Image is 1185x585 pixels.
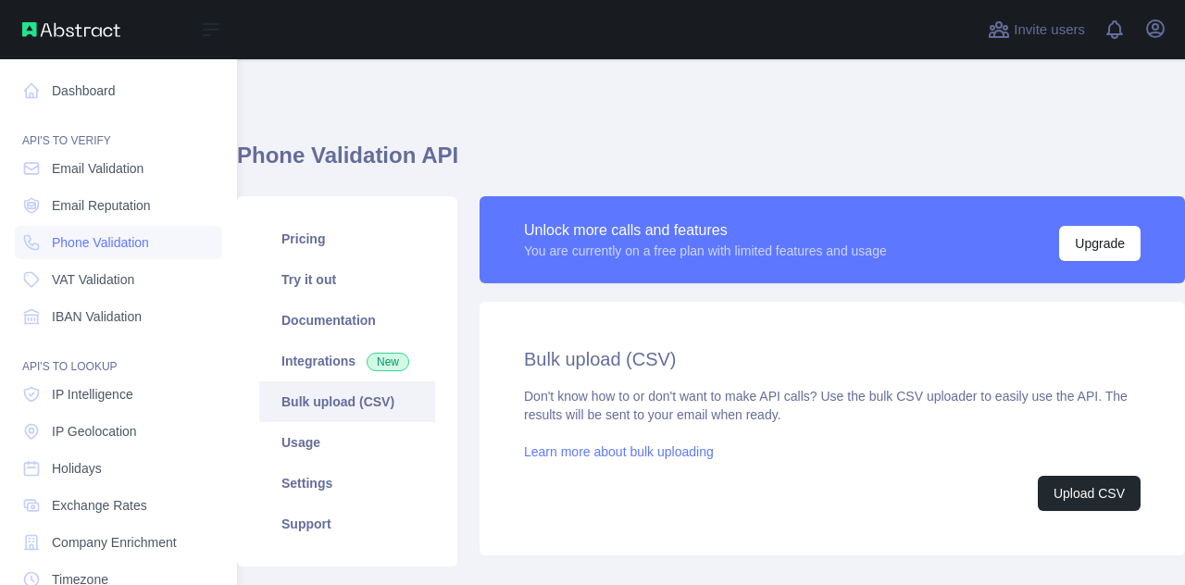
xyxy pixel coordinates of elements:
div: Unlock more calls and features [524,219,887,242]
a: Settings [259,463,435,504]
a: Holidays [15,452,222,485]
a: Pricing [259,218,435,259]
div: API'S TO VERIFY [15,111,222,148]
a: Exchange Rates [15,489,222,522]
img: Abstract API [22,22,120,37]
a: Email Reputation [15,189,222,222]
a: VAT Validation [15,263,222,296]
a: Integrations New [259,341,435,381]
span: New [367,353,409,371]
div: API'S TO LOOKUP [15,337,222,374]
div: You are currently on a free plan with limited features and usage [524,242,887,260]
span: Phone Validation [52,233,149,252]
button: Invite users [984,15,1089,44]
h2: Bulk upload (CSV) [524,346,1141,372]
a: IP Intelligence [15,378,222,411]
span: Email Validation [52,159,143,178]
a: IBAN Validation [15,300,222,333]
button: Upload CSV [1038,476,1141,511]
span: Email Reputation [52,196,151,215]
a: Try it out [259,259,435,300]
div: Don't know how to or don't want to make API calls? Use the bulk CSV uploader to easily use the AP... [524,387,1141,511]
span: Exchange Rates [52,496,147,515]
span: IP Intelligence [52,385,133,404]
button: Upgrade [1059,226,1141,261]
a: Phone Validation [15,226,222,259]
a: Support [259,504,435,544]
span: Holidays [52,459,102,478]
h1: Phone Validation API [237,141,1185,185]
a: Documentation [259,300,435,341]
a: IP Geolocation [15,415,222,448]
a: Email Validation [15,152,222,185]
a: Dashboard [15,74,222,107]
a: Company Enrichment [15,526,222,559]
span: VAT Validation [52,270,134,289]
a: Usage [259,422,435,463]
a: Learn more about bulk uploading [524,444,714,459]
span: IBAN Validation [52,307,142,326]
span: Invite users [1014,19,1085,41]
a: Bulk upload (CSV) [259,381,435,422]
span: Company Enrichment [52,533,177,552]
span: IP Geolocation [52,422,137,441]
